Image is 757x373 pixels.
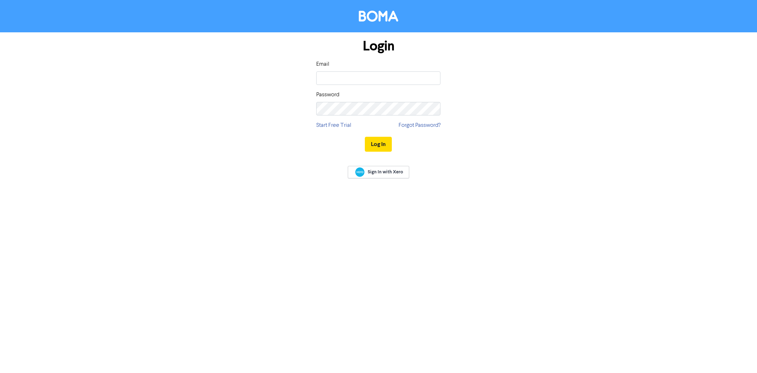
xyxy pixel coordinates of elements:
h1: Login [316,38,440,54]
a: Sign In with Xero [348,166,409,178]
span: Sign In with Xero [368,169,403,175]
a: Forgot Password? [399,121,440,130]
label: Password [316,91,339,99]
label: Email [316,60,329,69]
iframe: Chat Widget [722,339,757,373]
button: Log In [365,137,392,152]
img: Xero logo [355,167,364,177]
img: BOMA Logo [359,11,398,22]
a: Start Free Trial [316,121,351,130]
